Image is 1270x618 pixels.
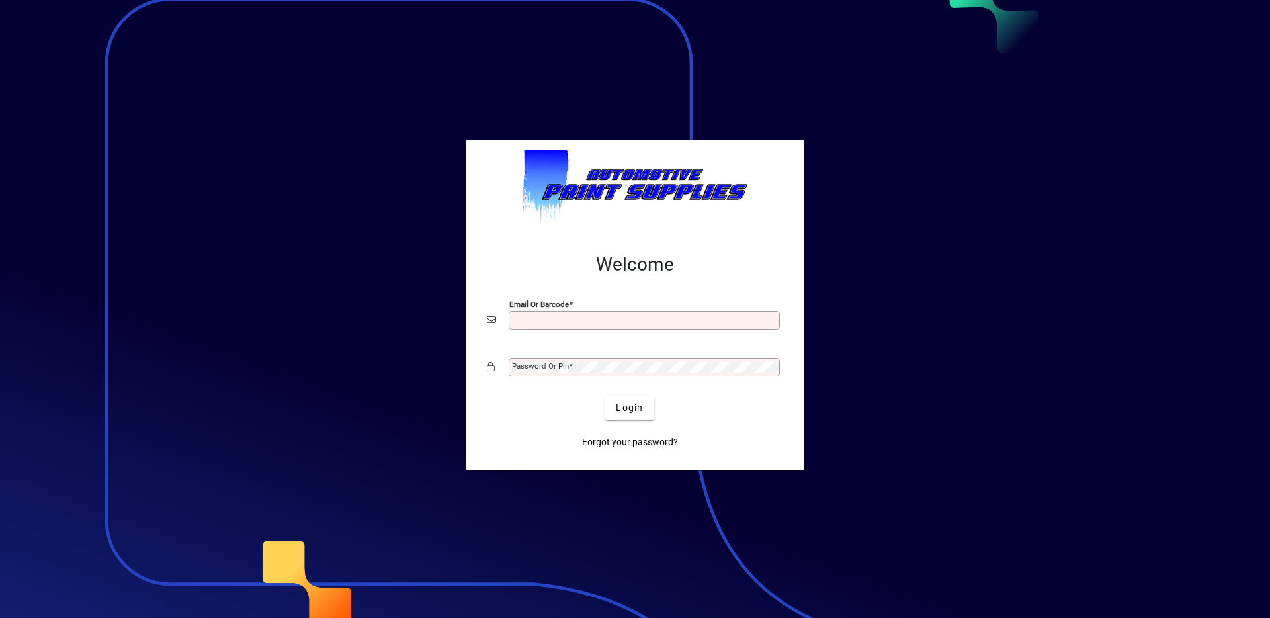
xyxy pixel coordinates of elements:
[582,435,678,449] span: Forgot your password?
[512,361,569,371] mat-label: Password or Pin
[577,431,683,455] a: Forgot your password?
[605,396,654,420] button: Login
[509,299,569,308] mat-label: Email or Barcode
[616,401,643,415] span: Login
[487,253,783,276] h2: Welcome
